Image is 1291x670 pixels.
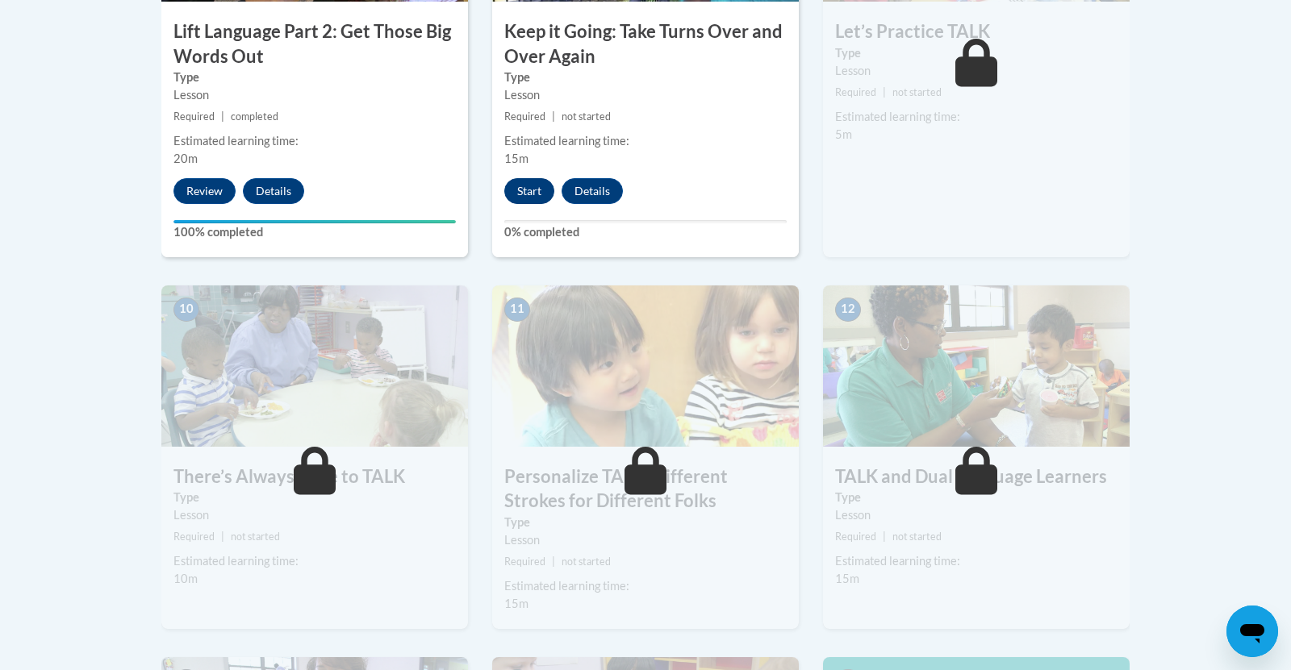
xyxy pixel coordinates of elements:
span: not started [892,86,942,98]
div: Estimated learning time: [835,108,1118,126]
span: Required [835,86,876,98]
span: | [883,86,886,98]
label: 100% completed [173,223,456,241]
div: Lesson [835,506,1118,524]
div: Estimated learning time: [173,552,456,570]
div: Lesson [504,86,787,104]
span: | [883,531,886,543]
span: Required [835,531,876,543]
label: 0% completed [504,223,787,241]
span: 15m [504,152,529,165]
div: Estimated learning time: [835,552,1118,570]
span: 10m [173,572,198,585]
span: not started [892,531,942,543]
label: Type [504,514,787,531]
div: Lesson [173,506,456,524]
span: not started [231,531,280,543]
span: Required [504,556,545,568]
div: Estimated learning time: [504,132,787,150]
button: Details [562,178,623,204]
label: Type [173,69,456,86]
span: | [552,556,555,568]
span: Required [504,110,545,123]
h3: TALK and Dual Language Learners [823,464,1130,489]
h3: Personalize TALK: Different Strokes for Different Folks [492,464,799,514]
div: Lesson [835,62,1118,80]
span: Required [173,531,215,543]
label: Type [504,69,787,86]
img: Course Image [823,285,1130,447]
span: not started [562,556,611,568]
span: 15m [504,597,529,610]
label: Type [173,489,456,506]
h3: There’s Always Time to TALK [161,464,468,489]
span: | [552,110,555,123]
button: Details [243,178,304,204]
span: | [221,110,224,123]
span: 11 [504,298,530,322]
span: Required [173,110,215,123]
h3: Let’s Practice TALK [823,19,1130,44]
span: 12 [835,298,861,322]
button: Review [173,178,236,204]
label: Type [835,44,1118,62]
span: | [221,531,224,543]
button: Start [504,178,554,204]
div: Lesson [504,531,787,549]
span: 20m [173,152,198,165]
label: Type [835,489,1118,506]
div: Lesson [173,86,456,104]
div: Your progress [173,220,456,223]
img: Course Image [161,285,468,447]
span: 15m [835,572,859,585]
div: Estimated learning time: [173,132,456,150]
h3: Lift Language Part 2: Get Those Big Words Out [161,19,468,69]
img: Course Image [492,285,799,447]
h3: Keep it Going: Take Turns Over and Over Again [492,19,799,69]
span: 10 [173,298,199,322]
span: not started [562,110,611,123]
iframe: Button to launch messaging window [1226,605,1278,657]
div: Estimated learning time: [504,577,787,595]
span: 5m [835,127,852,141]
span: completed [231,110,278,123]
